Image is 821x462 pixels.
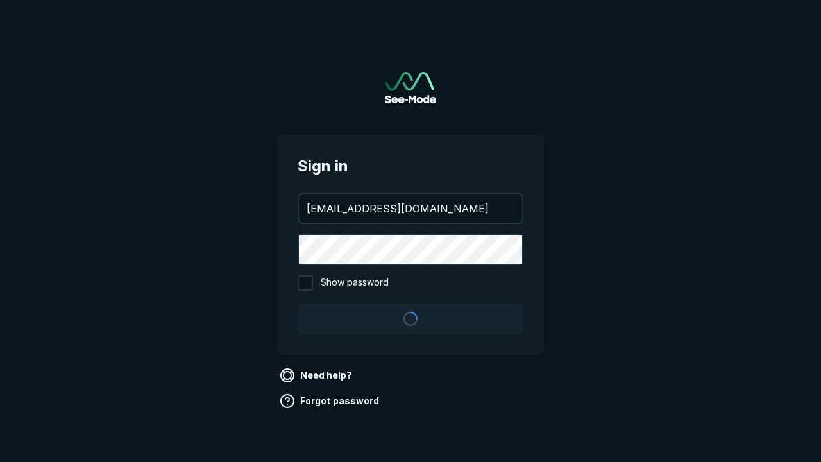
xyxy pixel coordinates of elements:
a: Go to sign in [385,72,436,103]
a: Forgot password [277,391,384,411]
a: Need help? [277,365,357,386]
input: your@email.com [299,194,522,223]
img: See-Mode Logo [385,72,436,103]
span: Sign in [298,155,523,178]
span: Show password [321,275,389,291]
